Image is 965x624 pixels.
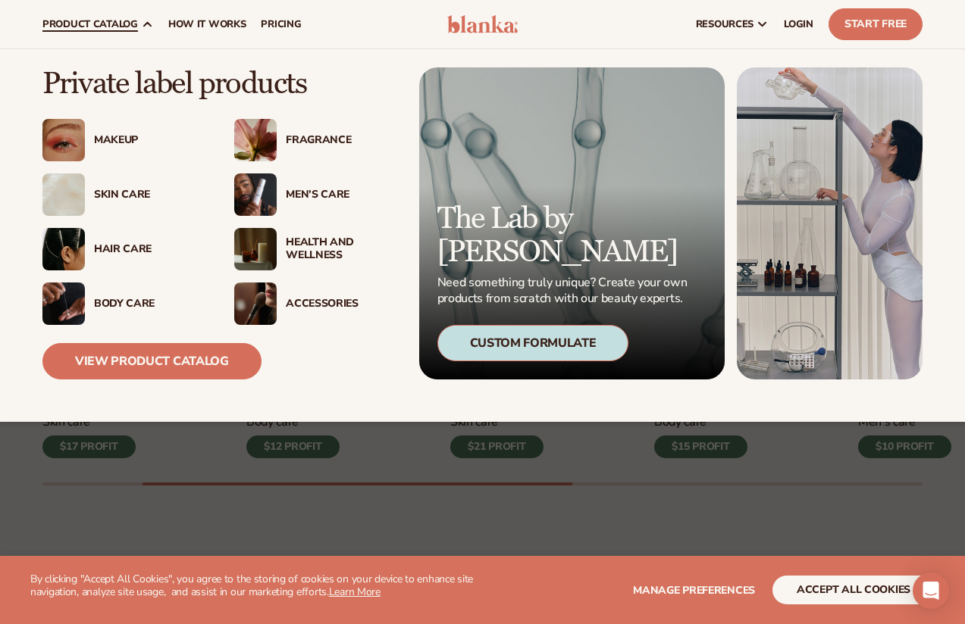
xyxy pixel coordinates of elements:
[94,298,204,310] div: Body Care
[696,18,754,30] span: resources
[437,275,692,307] p: Need something truly unique? Create your own products from scratch with our beauty experts.
[42,343,262,379] a: View Product Catalog
[286,236,396,262] div: Health And Wellness
[286,298,396,310] div: Accessories
[42,228,85,270] img: Female hair pulled back with clips.
[42,173,85,216] img: Cream moisturizer swatch.
[633,576,755,604] button: Manage preferences
[94,189,204,201] div: Skin Care
[329,585,381,599] a: Learn More
[286,134,396,147] div: Fragrance
[42,67,396,101] p: Private label products
[168,18,246,30] span: How It Works
[42,282,204,325] a: Male hand applying moisturizer. Body Care
[42,119,204,161] a: Female with glitter eye makeup. Makeup
[784,18,813,30] span: LOGIN
[42,173,204,216] a: Cream moisturizer swatch. Skin Care
[437,325,629,361] div: Custom Formulate
[234,228,277,270] img: Candles and incense on table.
[447,15,519,33] img: logo
[42,282,85,325] img: Male hand applying moisturizer.
[234,282,396,325] a: Female with makeup brush. Accessories
[94,134,204,147] div: Makeup
[94,243,204,256] div: Hair Care
[286,189,396,201] div: Men’s Care
[419,67,725,379] a: Microscopic product formula. The Lab by [PERSON_NAME] Need something truly unique? Create your ow...
[737,67,923,379] img: Female in lab with equipment.
[829,8,923,40] a: Start Free
[234,119,396,161] a: Pink blooming flower. Fragrance
[234,173,396,216] a: Male holding moisturizer bottle. Men’s Care
[437,202,692,269] p: The Lab by [PERSON_NAME]
[234,173,277,216] img: Male holding moisturizer bottle.
[234,119,277,161] img: Pink blooming flower.
[42,119,85,161] img: Female with glitter eye makeup.
[42,228,204,270] a: Female hair pulled back with clips. Hair Care
[633,583,755,597] span: Manage preferences
[234,282,277,325] img: Female with makeup brush.
[30,573,483,599] p: By clicking "Accept All Cookies", you agree to the storing of cookies on your device to enhance s...
[913,573,949,609] div: Open Intercom Messenger
[42,18,138,30] span: product catalog
[772,576,935,604] button: accept all cookies
[234,228,396,270] a: Candles and incense on table. Health And Wellness
[261,18,301,30] span: pricing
